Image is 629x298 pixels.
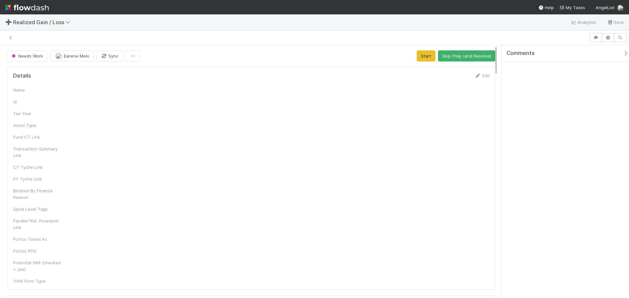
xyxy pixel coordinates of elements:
[474,73,490,78] a: Edit
[13,164,62,170] div: CY Tyche Link
[13,236,62,242] div: Portco Taxed As
[64,53,89,59] span: Earene Melo
[13,259,62,272] div: Potential 988 (checked = yes)
[438,50,495,61] button: Skip Prep (and Resolve)
[5,19,12,25] span: ➕
[506,50,535,57] span: Comments
[559,5,585,10] span: My Tasks
[617,5,624,11] img: avatar_bc42736a-3f00-4d10-a11d-d22e63cdc729.png
[13,19,73,26] span: Realized Gain / Loss
[538,4,554,11] div: Help
[13,176,62,182] div: PY Tyche Link
[607,18,624,26] a: Docs
[13,134,62,140] div: Fund CT Link
[13,122,62,129] div: Asset Type
[13,146,62,159] div: Transaction Summary Link
[13,98,62,105] div: Id
[13,218,62,231] div: Parallel RGL Flowdash Link
[55,53,62,59] img: avatar_bc42736a-3f00-4d10-a11d-d22e63cdc729.png
[13,110,62,117] div: Tax Year
[559,4,585,11] a: My Tasks
[13,206,62,212] div: Spice Level Tags
[13,73,31,79] h5: Details
[13,187,62,201] div: Blocked By Finance Reason
[13,248,62,254] div: Portco PFIC
[13,278,62,284] div: 1099 Form Type
[596,5,615,10] span: AngelList
[417,50,435,61] button: Start
[13,87,62,93] div: Name
[5,2,49,13] img: logo-inverted-e16ddd16eac7371096b0.svg
[50,50,94,61] button: Earene Melo
[571,18,597,26] a: Analytics
[96,50,123,61] button: Sync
